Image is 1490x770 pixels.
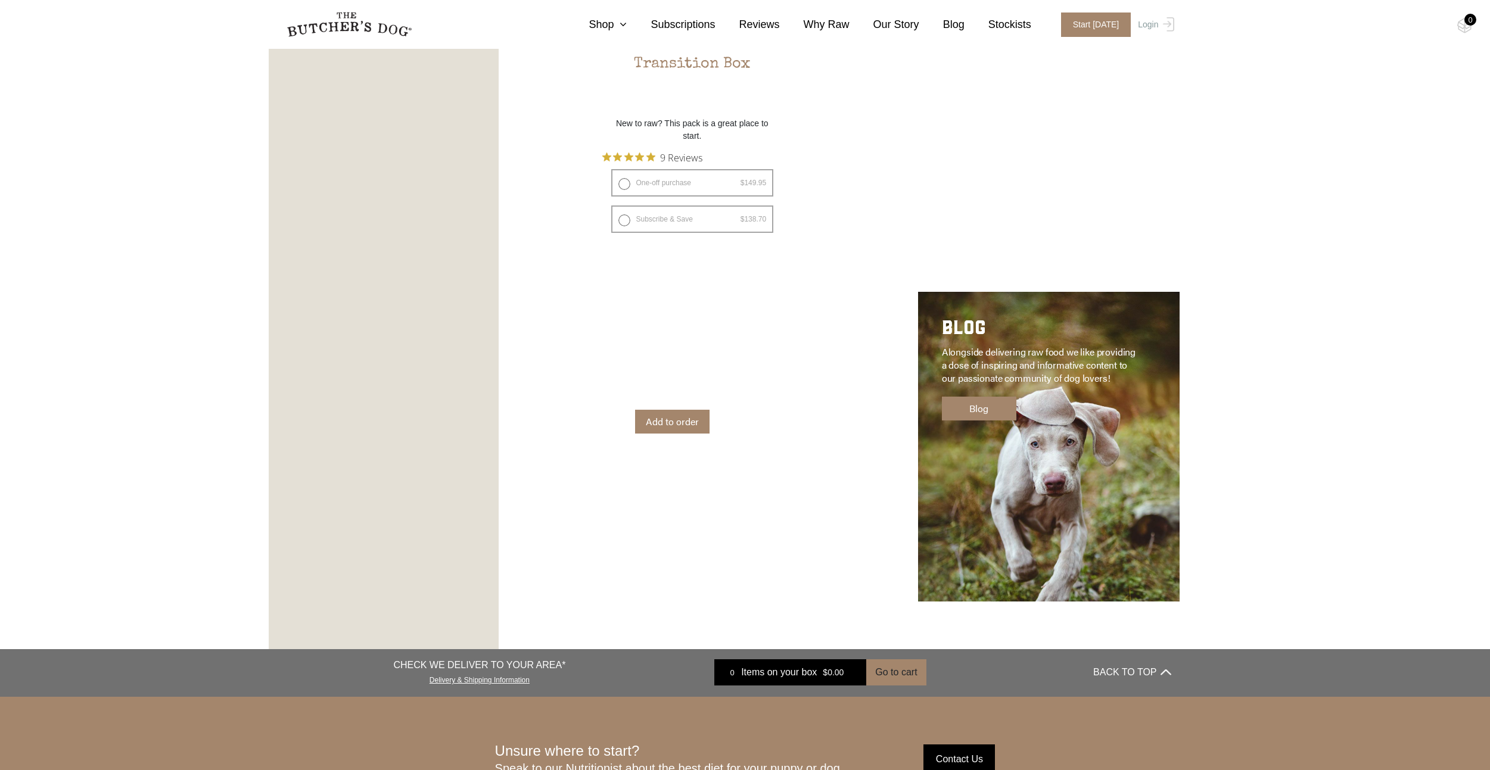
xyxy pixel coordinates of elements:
[635,345,831,398] p: Adored Beast Apothecary is a line of all-natural pet products designed to support your dog’s heal...
[965,17,1031,33] a: Stockists
[823,668,828,677] span: $
[1061,13,1131,37] span: Start [DATE]
[1457,18,1472,33] img: TBD_Cart-Empty.png
[602,55,783,111] h2: Transition Box
[1093,658,1171,687] button: BACK TO TOP
[850,17,919,33] a: Our Story
[602,117,783,142] p: New to raw? This pack is a great place to start.
[942,316,1138,345] h2: BLOG
[660,148,702,166] span: 9 Reviews
[635,316,831,345] h2: APOTHECARY
[1135,13,1174,37] a: Login
[635,410,710,434] a: Add to order
[741,179,766,187] bdi: 149.95
[1049,13,1136,37] a: Start [DATE]
[723,666,741,678] div: 0
[942,345,1138,385] p: Alongside delivering raw food we like providing a dose of inspiring and informative content to ou...
[602,148,702,166] button: Rated 5 out of 5 stars from 9 reviews. Jump to reviews.
[942,397,1016,420] a: Blog
[741,665,817,679] span: Items on your box
[823,668,844,677] bdi: 0.00
[627,17,715,33] a: Subscriptions
[716,17,780,33] a: Reviews
[741,215,766,223] bdi: 138.70
[430,673,530,684] a: Delivery & Shipping Information
[919,17,965,33] a: Blog
[393,658,565,672] p: CHECK WE DELIVER TO YOUR AREA*
[1464,14,1476,26] div: 0
[866,659,926,685] button: Go to cart
[714,659,866,685] a: 0 Items on your box $0.00
[565,17,627,33] a: Shop
[611,169,774,197] label: One-off purchase
[611,205,774,233] label: Subscribe & Save
[741,215,745,223] span: $
[780,17,850,33] a: Why Raw
[741,179,745,187] span: $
